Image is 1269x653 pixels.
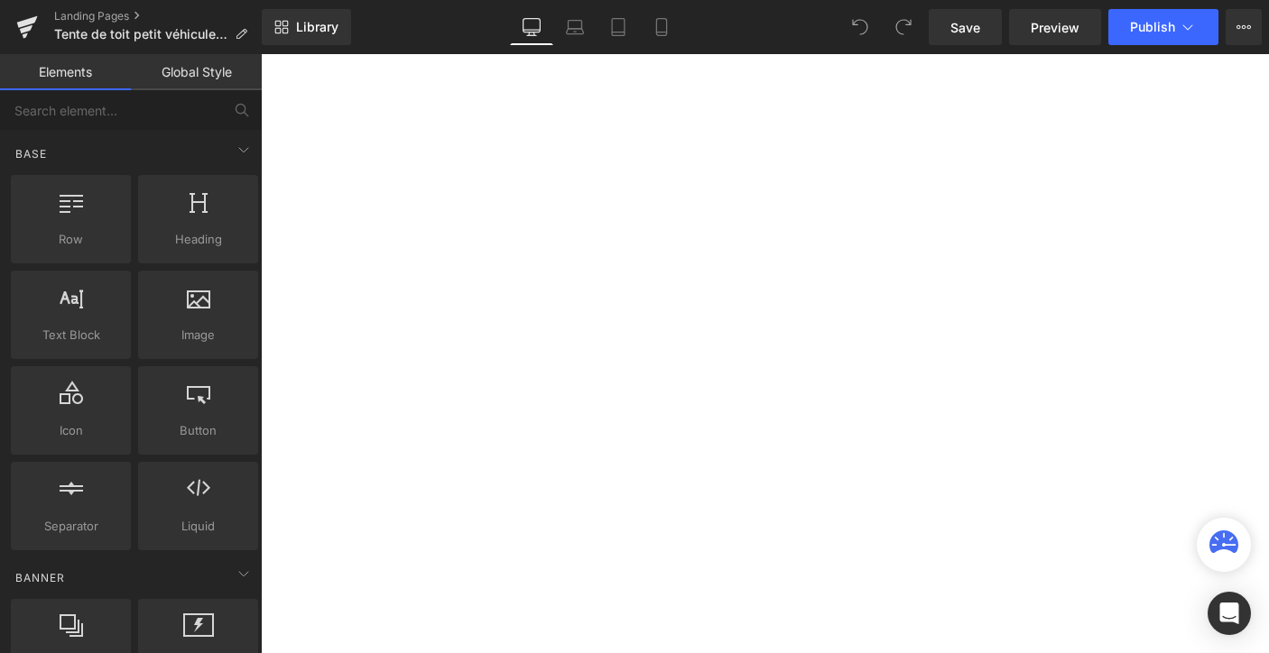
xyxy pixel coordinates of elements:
[296,19,338,35] span: Library
[950,18,980,37] span: Save
[144,517,253,536] span: Liquid
[640,9,683,45] a: Mobile
[16,326,125,345] span: Text Block
[597,9,640,45] a: Tablet
[1031,18,1079,37] span: Preview
[510,9,553,45] a: Desktop
[14,569,67,586] span: Banner
[16,230,125,249] span: Row
[54,9,262,23] a: Landing Pages
[144,421,253,440] span: Button
[1009,9,1101,45] a: Preview
[14,145,49,162] span: Base
[16,421,125,440] span: Icon
[54,27,227,41] span: Tente de toit petit véhicule - iKamper
[1130,20,1175,34] span: Publish
[1226,9,1262,45] button: More
[1108,9,1218,45] button: Publish
[16,517,125,536] span: Separator
[885,9,922,45] button: Redo
[262,9,351,45] a: New Library
[1208,592,1251,635] div: Open Intercom Messenger
[131,54,262,90] a: Global Style
[842,9,878,45] button: Undo
[144,326,253,345] span: Image
[553,9,597,45] a: Laptop
[144,230,253,249] span: Heading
